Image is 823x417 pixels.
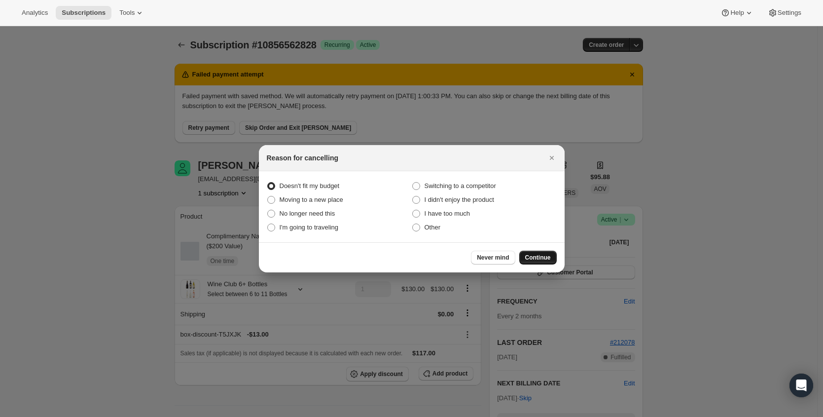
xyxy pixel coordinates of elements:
span: Tools [119,9,135,17]
span: No longer need this [280,210,335,217]
span: Never mind [477,254,509,262]
span: I didn't enjoy the product [425,196,494,203]
span: Help [730,9,744,17]
button: Never mind [471,251,515,265]
span: Switching to a competitor [425,182,496,190]
button: Analytics [16,6,54,20]
button: Continue [519,251,557,265]
span: Analytics [22,9,48,17]
button: Help [715,6,759,20]
span: I have too much [425,210,470,217]
div: Open Intercom Messenger [789,374,813,397]
span: Subscriptions [62,9,106,17]
span: Doesn't fit my budget [280,182,340,190]
button: Close [545,151,559,165]
h2: Reason for cancelling [267,153,338,163]
span: Moving to a new place [280,196,343,203]
span: Other [425,224,441,231]
span: I'm going to traveling [280,224,339,231]
span: Continue [525,254,551,262]
button: Subscriptions [56,6,111,20]
button: Tools [113,6,150,20]
span: Settings [778,9,801,17]
button: Settings [762,6,807,20]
